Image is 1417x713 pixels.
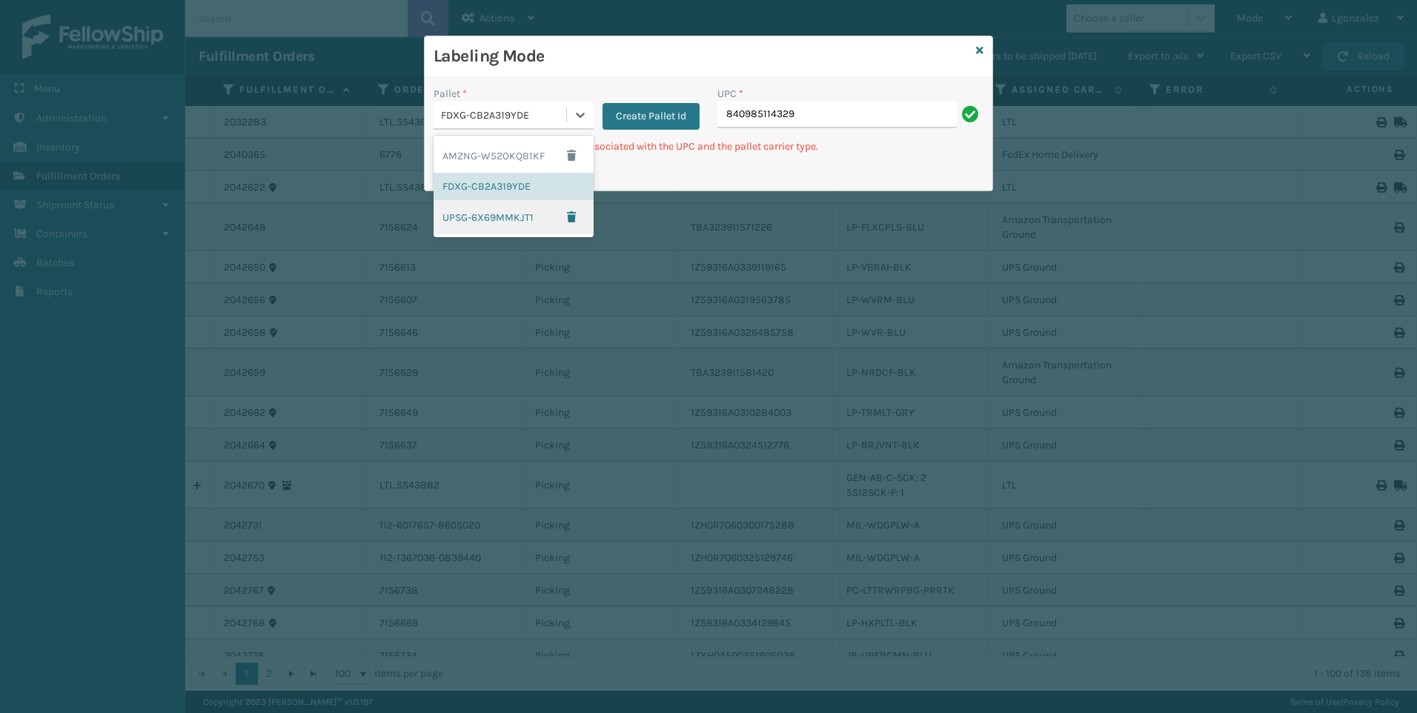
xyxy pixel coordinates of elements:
[603,103,700,130] button: Create Pallet Id
[434,200,594,234] div: UPSG-6X69MMKJT1
[717,86,743,102] label: UPC
[434,139,983,154] p: Can't find any fulfillment orders associated with the UPC and the pallet carrier type.
[434,139,594,173] div: AMZNG-W52OKQB1KF
[434,45,970,67] h3: Labeling Mode
[441,107,568,123] div: FDXG-CB2A319YDE
[434,86,467,102] label: Pallet
[434,173,594,200] div: FDXG-CB2A319YDE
